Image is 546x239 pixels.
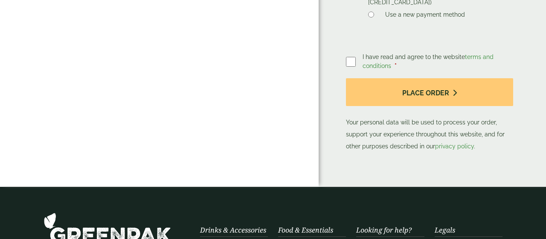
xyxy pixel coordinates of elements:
[382,11,468,21] label: Use a new payment method
[363,53,494,69] a: terms and conditions
[435,143,474,150] a: privacy policy
[346,78,514,152] p: Your personal data will be used to process your order, support your experience throughout this we...
[346,78,514,106] button: Place order
[395,62,397,69] abbr: required
[363,53,494,69] span: I have read and agree to the website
